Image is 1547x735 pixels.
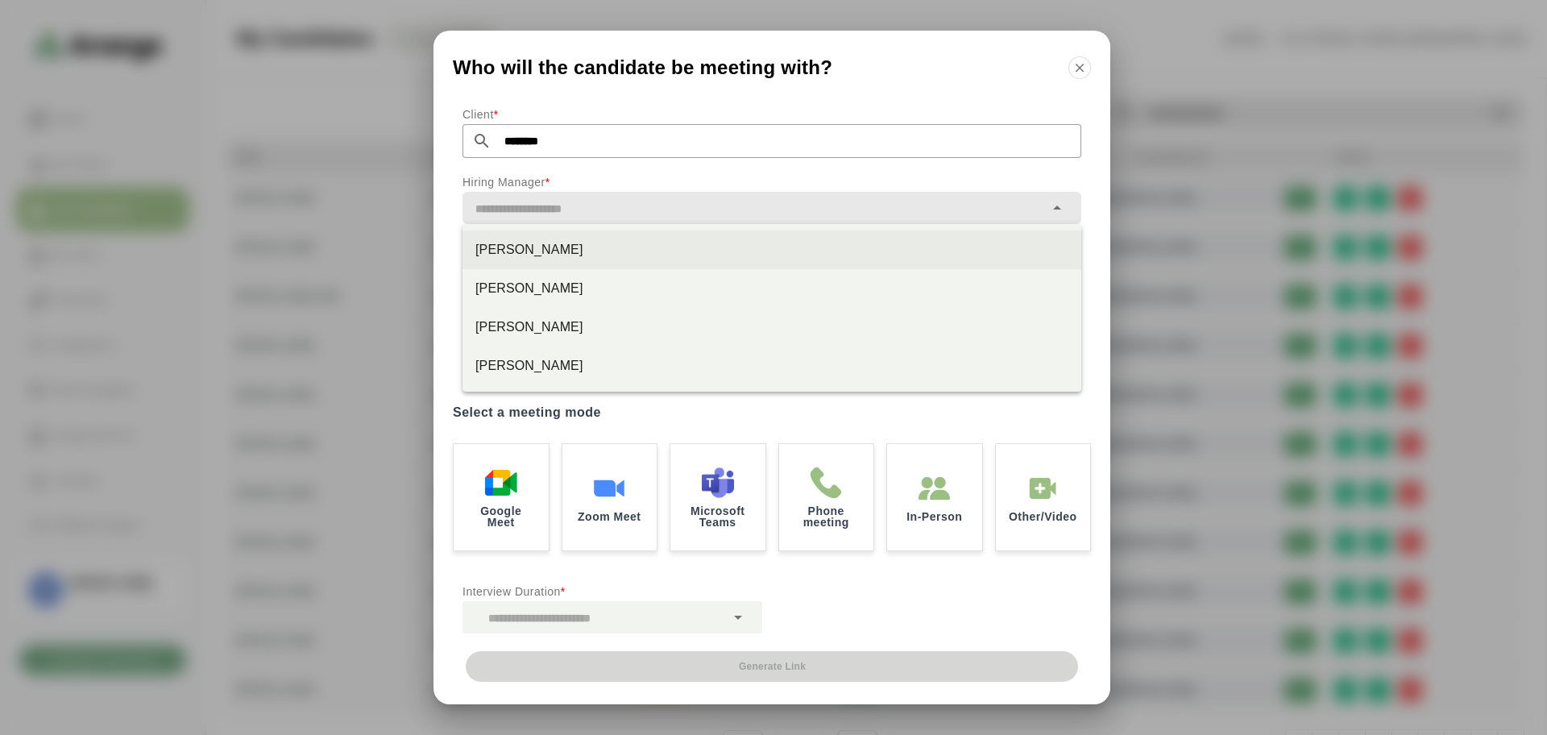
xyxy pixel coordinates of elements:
[919,472,951,505] img: In-Person
[1026,472,1059,505] img: In-Person
[462,105,1081,124] p: Client
[792,505,861,528] p: Phone meeting
[475,318,1068,337] div: [PERSON_NAME]
[485,467,517,499] img: Google Meet
[475,279,1068,298] div: [PERSON_NAME]
[475,240,1068,260] div: [PERSON_NAME]
[1009,511,1077,522] p: Other/Video
[475,356,1068,376] div: [PERSON_NAME]
[467,505,536,528] p: Google Meet
[453,401,1091,424] label: Select a meeting mode
[578,511,641,522] p: Zoom Meet
[453,58,832,77] span: Who will the candidate be meeting with?
[462,582,762,601] p: Interview Duration
[810,467,842,499] img: Phone meeting
[683,505,753,528] p: Microsoft Teams
[462,172,1081,192] p: Hiring Manager
[593,472,625,505] img: Zoom Meet
[702,467,734,499] img: Microsoft Teams
[906,511,962,522] p: In-Person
